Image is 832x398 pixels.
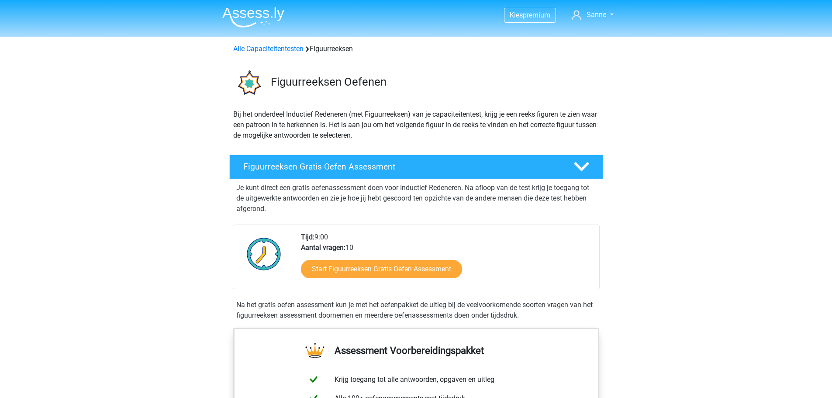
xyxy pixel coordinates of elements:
[233,109,599,141] p: Bij het onderdeel Inductief Redeneren (met Figuurreeksen) van je capaciteitentest, krijg je een r...
[243,162,559,172] h4: Figuurreeksen Gratis Oefen Assessment
[294,232,599,289] div: 9:00 10
[523,11,550,19] span: premium
[271,75,596,89] h3: Figuurreeksen Oefenen
[233,45,304,53] a: Alle Capaciteitentesten
[301,233,314,241] b: Tijd:
[568,10,617,20] a: Sanne
[301,260,462,278] a: Start Figuurreeksen Gratis Oefen Assessment
[301,243,345,252] b: Aantal vragen:
[510,11,523,19] span: Kies
[230,65,267,102] img: figuurreeksen
[236,183,596,214] p: Je kunt direct een gratis oefenassessment doen voor Inductief Redeneren. Na afloop van de test kr...
[222,7,284,28] img: Assessly
[587,10,606,19] span: Sanne
[226,155,607,179] a: Figuurreeksen Gratis Oefen Assessment
[504,9,556,21] a: Kiespremium
[233,300,600,321] div: Na het gratis oefen assessment kun je met het oefenpakket de uitleg bij de veelvoorkomende soorte...
[230,44,603,54] div: Figuurreeksen
[242,232,286,276] img: Klok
